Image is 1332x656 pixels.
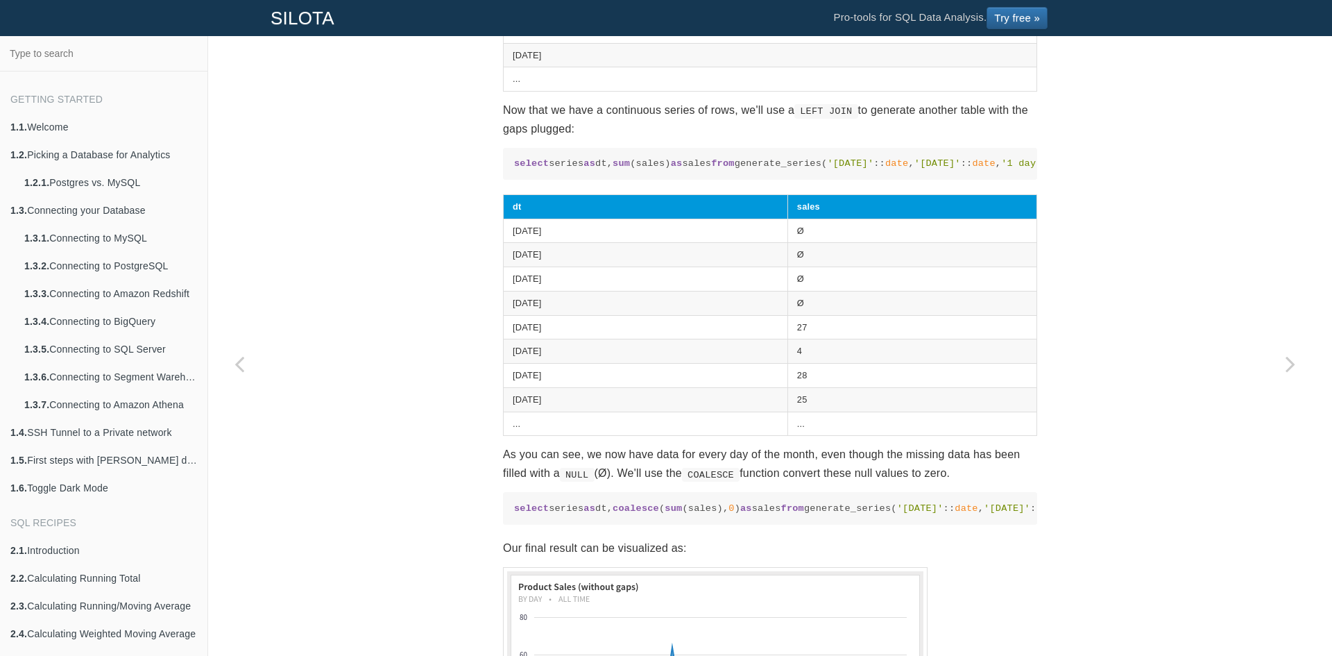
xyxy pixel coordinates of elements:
span: '[DATE]' [827,158,873,169]
b: 1.3. [10,205,27,216]
li: Pro-tools for SQL Data Analysis. [819,1,1061,35]
a: 1.3.5.Connecting to SQL Server [14,335,207,363]
a: 1.3.2.Connecting to PostgreSQL [14,252,207,280]
span: sum [665,503,682,514]
b: 1.3.7. [24,399,49,410]
td: ... [504,67,1037,92]
b: 1.6. [10,482,27,494]
a: 1.3.4.Connecting to BigQuery [14,308,207,335]
span: as [583,158,595,169]
p: Now that we have a continuous series of rows, we'll use a to generate another table with the gaps... [503,101,1037,138]
td: 28 [787,364,1036,388]
b: 1.1. [10,121,27,133]
td: Ø [787,243,1036,267]
p: Our final result can be visualized as: [503,539,1037,557]
td: [DATE] [504,219,788,243]
code: LEFT JOIN [794,104,858,118]
span: '[DATE]' [914,158,961,169]
span: 0 [728,503,734,514]
a: 1.3.3.Connecting to Amazon Redshift [14,280,207,308]
td: ... [787,412,1036,436]
b: 1.2. [10,149,27,160]
span: from [711,158,734,169]
b: 2.2. [10,573,27,584]
b: 1.3.1. [24,233,49,244]
span: date [885,158,908,169]
a: 1.2.1.Postgres vs. MySQL [14,169,207,196]
td: [DATE] [504,387,788,412]
b: 1.5. [10,455,27,466]
p: As you can see, we now have data for every day of the month, even though the missing data has bee... [503,445,1037,482]
b: 1.3.3. [24,288,49,299]
b: 1.3.5. [24,344,49,355]
td: 4 [787,339,1036,364]
a: SILOTA [260,1,345,35]
b: 1.3.2. [24,260,49,271]
code: series dt, ( (sales), ) sales generate_series( :: , :: , :: ) series transactions transactions.dt... [514,502,1026,515]
a: Previous page: Finding Duplicate Rows [208,71,271,656]
td: [DATE] [504,243,788,267]
span: as [740,503,752,514]
span: coalesce [613,503,659,514]
td: [DATE] [504,339,788,364]
span: as [671,158,683,169]
b: 2.1. [10,545,27,556]
a: Try free » [987,7,1048,29]
td: Ø [787,267,1036,292]
a: Next page: Finding Patterns & Matching Substrings using Regular Expressions [1259,71,1322,656]
b: 1.2.1. [24,177,49,188]
td: [DATE] [504,291,788,315]
b: 1.4. [10,427,27,438]
span: '[DATE]' [897,503,943,514]
td: 27 [787,315,1036,339]
span: sum [613,158,630,169]
th: sales [787,194,1036,219]
b: 1.3.4. [24,316,49,327]
span: select [514,158,549,169]
td: ... [504,412,788,436]
span: as [583,503,595,514]
code: NULL [560,468,595,482]
span: select [514,503,549,514]
td: [DATE] [504,364,788,388]
th: dt [504,194,788,219]
a: 1.3.1.Connecting to MySQL [14,224,207,252]
code: COALESCE [682,468,740,482]
iframe: Drift Widget Chat Controller [1263,587,1315,639]
td: [DATE] [504,267,788,292]
b: 1.3.6. [24,371,49,382]
span: date [955,503,977,514]
code: series dt, (sales) sales generate_series( :: , :: , :: ) series transactions transactions.dt = se... [514,157,1026,170]
b: 2.3. [10,600,27,612]
td: [DATE] [504,43,1037,67]
span: date [972,158,995,169]
span: '1 day' [1001,158,1042,169]
td: Ø [787,291,1036,315]
input: Type to search [4,40,203,67]
span: '[DATE]' [984,503,1030,514]
b: 2.4. [10,628,27,639]
a: 1.3.6.Connecting to Segment Warehouse [14,363,207,391]
td: [DATE] [504,315,788,339]
td: 25 [787,387,1036,412]
a: 1.3.7.Connecting to Amazon Athena [14,391,207,419]
td: Ø [787,219,1036,243]
span: from [781,503,804,514]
